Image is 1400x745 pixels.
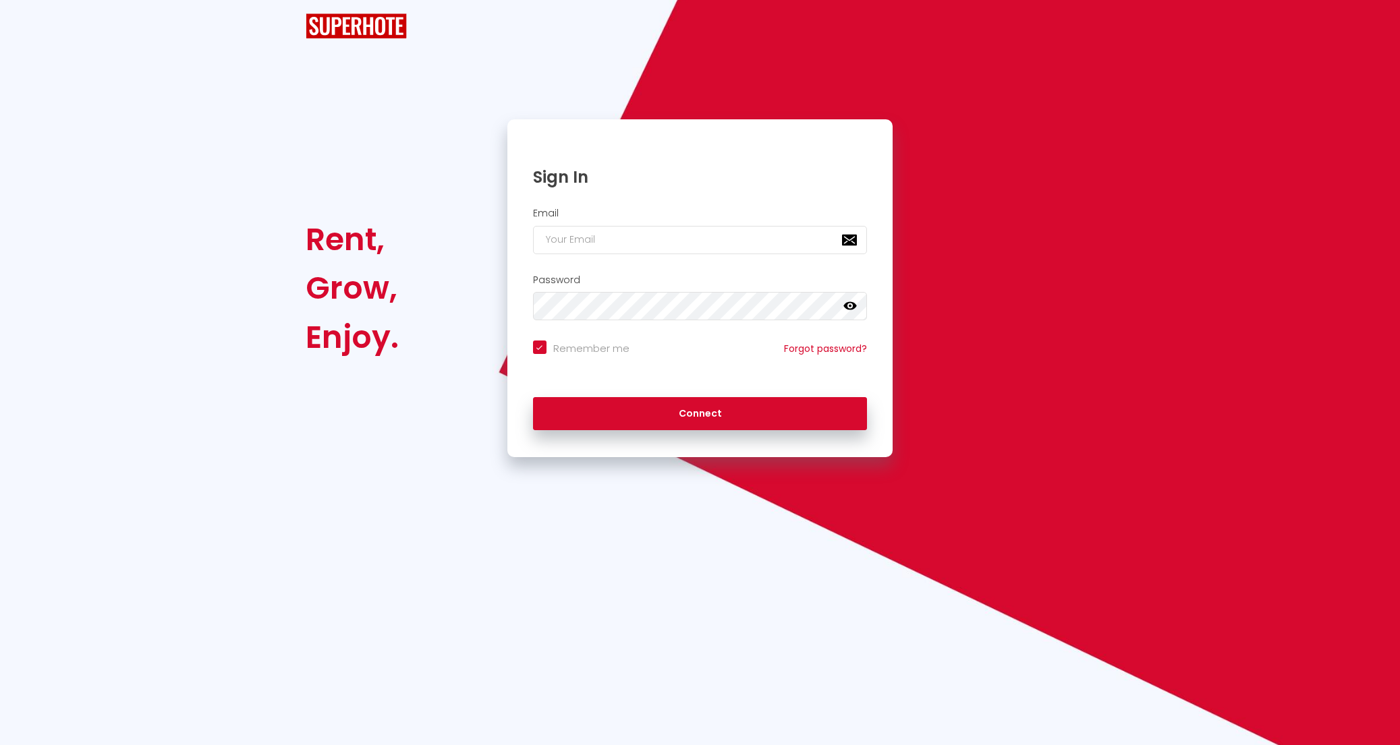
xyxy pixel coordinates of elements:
div: Grow, [306,264,399,312]
button: Connect [533,397,868,431]
h2: Email [533,208,868,219]
a: Forgot password? [784,342,867,355]
h2: Password [533,274,868,286]
img: SuperHote logo [306,13,407,38]
h1: Sign In [533,167,868,187]
input: Your Email [533,226,868,254]
div: Rent, [306,215,399,264]
div: Enjoy. [306,313,399,361]
button: Ouvrir le widget de chat LiveChat [11,5,51,46]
